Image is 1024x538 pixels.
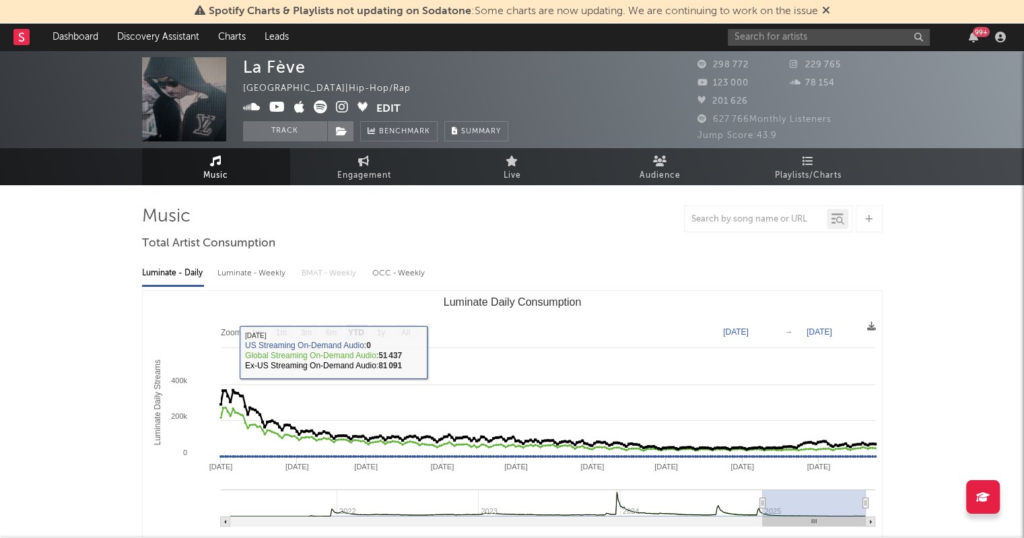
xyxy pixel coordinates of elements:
text: 1m [275,328,287,337]
span: 78 154 [790,79,835,88]
text: [DATE] [504,463,528,471]
span: Total Artist Consumption [142,236,275,252]
a: Live [438,148,586,185]
text: [DATE] [723,327,749,337]
div: La Fève [243,57,306,77]
button: Summary [444,121,508,141]
a: Discovery Assistant [108,24,209,51]
button: Edit [376,100,401,117]
span: 229 765 [790,61,841,69]
a: Audience [586,148,735,185]
text: [DATE] [807,327,832,337]
span: Music [203,168,228,184]
a: Music [142,148,290,185]
div: Luminate - Weekly [217,262,288,285]
span: 627 766 Monthly Listeners [697,115,831,124]
span: Spotify Charts & Playlists not updating on Sodatone [209,6,471,17]
text: 1w [251,328,262,337]
span: 201 626 [697,97,748,106]
span: Audience [640,168,681,184]
a: Engagement [290,148,438,185]
text: [DATE] [807,463,830,471]
span: Dismiss [822,6,830,17]
text: 1y [376,328,385,337]
div: Luminate - Daily [142,262,204,285]
text: 400k [171,376,187,384]
button: Track [243,121,327,141]
text: [DATE] [580,463,604,471]
span: Engagement [337,168,391,184]
div: [GEOGRAPHIC_DATA] | Hip-Hop/Rap [243,81,426,97]
text: 6m [325,328,337,337]
input: Search for artists [728,29,930,46]
a: Benchmark [360,121,438,141]
span: Summary [461,128,501,135]
text: [DATE] [285,463,308,471]
text: All [401,328,409,337]
span: Live [504,168,521,184]
input: Search by song name or URL [685,214,827,225]
span: Playlists/Charts [775,168,842,184]
text: [DATE] [209,463,232,471]
button: 99+ [969,32,978,42]
div: 99 + [973,27,990,37]
text: 3m [300,328,312,337]
text: Luminate Daily Consumption [443,296,581,308]
span: 298 772 [697,61,749,69]
text: 0 [182,448,186,457]
a: Leads [255,24,298,51]
text: YTD [347,328,364,337]
span: : Some charts are now updating. We are continuing to work on the issue [209,6,818,17]
text: Zoom [221,328,242,337]
text: → [784,327,792,337]
text: [DATE] [430,463,454,471]
text: [DATE] [354,463,378,471]
a: Charts [209,24,255,51]
text: Luminate Daily Streams [152,360,162,445]
a: Dashboard [43,24,108,51]
text: [DATE] [654,463,678,471]
span: Jump Score: 43.9 [697,131,777,140]
span: 123 000 [697,79,749,88]
a: Playlists/Charts [735,148,883,185]
div: OCC - Weekly [372,262,426,285]
text: 200k [171,412,187,420]
text: [DATE] [730,463,754,471]
span: Benchmark [379,124,430,140]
